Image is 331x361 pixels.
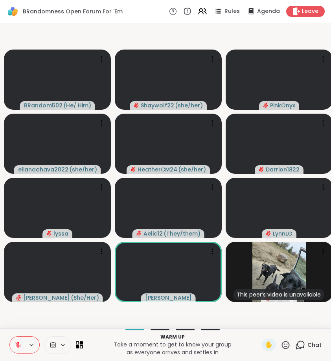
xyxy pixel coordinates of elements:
p: Take a moment to get to know your group as everyone arrives and settles in [88,341,257,356]
p: Warm up [88,333,257,341]
span: BRandomness Open Forum For 'Em [23,7,123,15]
span: [PERSON_NAME] [145,294,192,302]
span: Shaywolf22 [141,101,174,109]
span: ( She/Her ) [71,294,99,302]
span: audio-muted [263,103,268,108]
span: audio-muted [131,167,136,172]
span: audio-muted [136,231,142,236]
span: Leave [302,7,318,15]
span: [PERSON_NAME] [23,294,70,302]
span: ( she/her ) [69,166,97,173]
img: Amie89 [252,242,306,302]
span: BRandom502 [24,101,63,109]
span: ( she/her ) [175,101,203,109]
span: Chat [307,341,322,349]
span: HeatherCM24 [138,166,177,173]
span: lyssa [53,230,68,238]
span: audio-muted [46,231,52,236]
span: ( she/her ) [178,166,206,173]
img: ShareWell Logomark [6,5,20,18]
span: ( He/ Him ) [63,101,91,109]
span: LynnLG [273,230,292,238]
span: audio-muted [134,103,139,108]
span: Rules [224,7,240,15]
span: audio-muted [259,167,264,172]
div: This peer’s video is unavailable [234,289,324,300]
span: elianaahava2022 [18,166,68,173]
span: audio-muted [16,295,22,300]
span: audio-muted [266,231,271,236]
span: Agenda [257,7,280,15]
span: Aelic12 [143,230,163,238]
span: ✋ [265,340,273,350]
span: ( They/them ) [164,230,200,238]
span: PinkOnyx [270,101,295,109]
span: Darrion1822 [266,166,300,173]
